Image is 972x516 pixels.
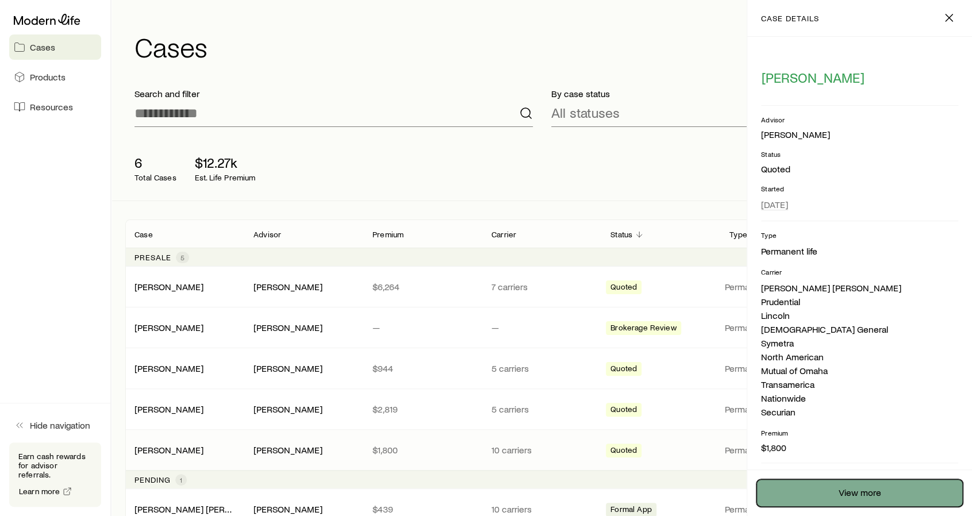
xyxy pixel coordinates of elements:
[135,444,203,456] div: [PERSON_NAME]
[135,322,203,334] div: [PERSON_NAME]
[725,281,835,292] p: Permanent life
[135,253,171,262] p: Presale
[491,230,516,239] p: Carrier
[610,445,637,457] span: Quoted
[762,70,865,86] span: [PERSON_NAME]
[253,403,322,415] div: [PERSON_NAME]
[135,403,203,415] div: [PERSON_NAME]
[551,105,620,121] p: All statuses
[491,403,592,415] p: 5 carriers
[551,88,950,99] p: By case status
[135,230,153,239] p: Case
[9,94,101,120] a: Resources
[253,363,322,375] div: [PERSON_NAME]
[761,184,958,193] p: Started
[135,281,203,293] div: [PERSON_NAME]
[253,444,322,456] div: [PERSON_NAME]
[253,322,322,334] div: [PERSON_NAME]
[372,503,473,515] p: $439
[761,428,958,437] p: Premium
[372,281,473,292] p: $6,264
[491,281,592,292] p: 7 carriers
[610,364,637,376] span: Quoted
[725,444,835,456] p: Permanent life
[761,322,958,336] li: [DEMOGRAPHIC_DATA] General
[9,64,101,90] a: Products
[761,309,958,322] li: Lincoln
[180,475,182,484] span: 1
[30,101,73,113] span: Resources
[372,403,473,415] p: $2,819
[729,230,747,239] p: Type
[372,444,473,456] p: $1,800
[372,322,473,333] p: —
[253,503,322,515] div: [PERSON_NAME]
[135,503,235,515] div: [PERSON_NAME] [PERSON_NAME]
[135,403,203,414] a: [PERSON_NAME]
[761,149,958,159] p: Status
[135,88,533,99] p: Search and filter
[761,281,958,295] li: [PERSON_NAME] [PERSON_NAME]
[135,475,171,484] p: Pending
[30,41,55,53] span: Cases
[135,155,176,171] p: 6
[761,336,958,350] li: Symetra
[135,173,176,182] p: Total Cases
[761,350,958,364] li: North American
[180,253,185,262] span: 5
[610,323,677,335] span: Brokerage Review
[195,155,256,171] p: $12.27k
[30,419,90,431] span: Hide navigation
[761,364,958,378] li: Mutual of Omaha
[761,405,958,419] li: Securian
[18,452,92,479] p: Earn cash rewards for advisor referrals.
[9,413,101,438] button: Hide navigation
[195,173,256,182] p: Est. Life Premium
[761,115,958,124] p: Advisor
[761,14,819,23] p: case details
[135,281,203,292] a: [PERSON_NAME]
[135,363,203,373] a: [PERSON_NAME]
[253,230,281,239] p: Advisor
[610,405,637,417] span: Quoted
[761,199,788,210] span: [DATE]
[761,129,830,141] div: [PERSON_NAME]
[761,69,865,87] button: [PERSON_NAME]
[135,322,203,333] a: [PERSON_NAME]
[491,503,592,515] p: 10 carriers
[30,71,66,83] span: Products
[491,322,592,333] p: —
[135,503,275,514] a: [PERSON_NAME] [PERSON_NAME]
[135,444,203,455] a: [PERSON_NAME]
[9,34,101,60] a: Cases
[756,479,963,507] a: View more
[610,282,637,294] span: Quoted
[135,33,958,60] h1: Cases
[253,281,322,293] div: [PERSON_NAME]
[761,295,958,309] li: Prudential
[19,487,60,495] span: Learn more
[761,163,958,175] p: Quoted
[761,230,958,240] p: Type
[725,403,835,415] p: Permanent life
[491,363,592,374] p: 5 carriers
[761,267,958,276] p: Carrier
[761,378,958,391] li: Transamerica
[372,230,404,239] p: Premium
[9,442,101,507] div: Earn cash rewards for advisor referrals.Learn more
[761,244,958,258] li: Permanent life
[761,442,958,453] p: $1,800
[372,363,473,374] p: $944
[610,230,632,239] p: Status
[725,363,835,374] p: Permanent life
[725,322,835,333] p: Permanent life
[761,391,958,405] li: Nationwide
[135,363,203,375] div: [PERSON_NAME]
[725,503,835,515] p: Permanent life
[491,444,592,456] p: 10 carriers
